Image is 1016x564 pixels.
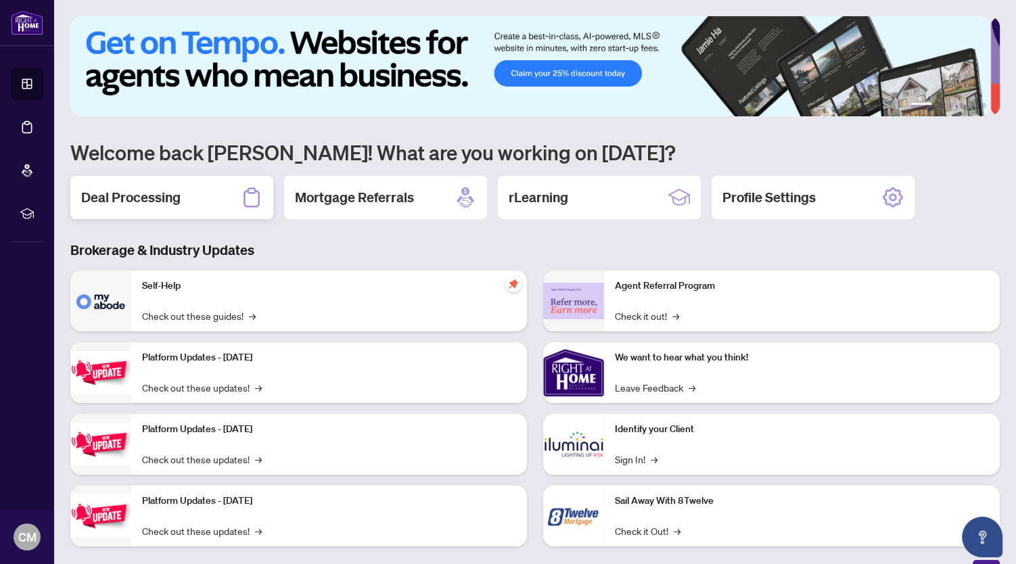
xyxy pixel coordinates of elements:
[970,103,975,108] button: 5
[615,380,695,395] a: Leave Feedback→
[70,16,990,116] img: Slide 0
[70,139,1000,165] h1: Welcome back [PERSON_NAME]! What are you working on [DATE]?
[722,188,816,207] h2: Profile Settings
[689,380,695,395] span: →
[70,241,1000,260] h3: Brokerage & Industry Updates
[962,517,1002,557] button: Open asap
[543,486,604,546] img: Sail Away With 8Twelve
[615,452,657,467] a: Sign In!→
[672,308,679,323] span: →
[255,452,262,467] span: →
[295,188,414,207] h2: Mortgage Referrals
[959,103,965,108] button: 4
[910,103,932,108] button: 1
[948,103,954,108] button: 3
[505,276,522,292] span: pushpin
[981,103,986,108] button: 6
[81,188,181,207] h2: Deal Processing
[255,380,262,395] span: →
[11,10,43,35] img: logo
[70,271,131,331] img: Self-Help
[651,452,657,467] span: →
[674,523,680,538] span: →
[18,527,37,546] span: CM
[615,279,989,293] p: Agent Referral Program
[615,523,680,538] a: Check it Out!→
[615,308,679,323] a: Check it out!→
[142,308,256,323] a: Check out these guides!→
[938,103,943,108] button: 2
[70,494,131,537] img: Platform Updates - June 23, 2025
[255,523,262,538] span: →
[142,422,516,437] p: Platform Updates - [DATE]
[615,422,989,437] p: Identify your Client
[142,523,262,538] a: Check out these updates!→
[543,414,604,475] img: Identify your Client
[615,494,989,509] p: Sail Away With 8Twelve
[70,351,131,394] img: Platform Updates - July 21, 2025
[70,423,131,465] img: Platform Updates - July 8, 2025
[142,350,516,365] p: Platform Updates - [DATE]
[543,283,604,320] img: Agent Referral Program
[142,452,262,467] a: Check out these updates!→
[142,380,262,395] a: Check out these updates!→
[142,279,516,293] p: Self-Help
[249,308,256,323] span: →
[543,342,604,403] img: We want to hear what you think!
[142,494,516,509] p: Platform Updates - [DATE]
[615,350,989,365] p: We want to hear what you think!
[509,188,568,207] h2: rLearning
